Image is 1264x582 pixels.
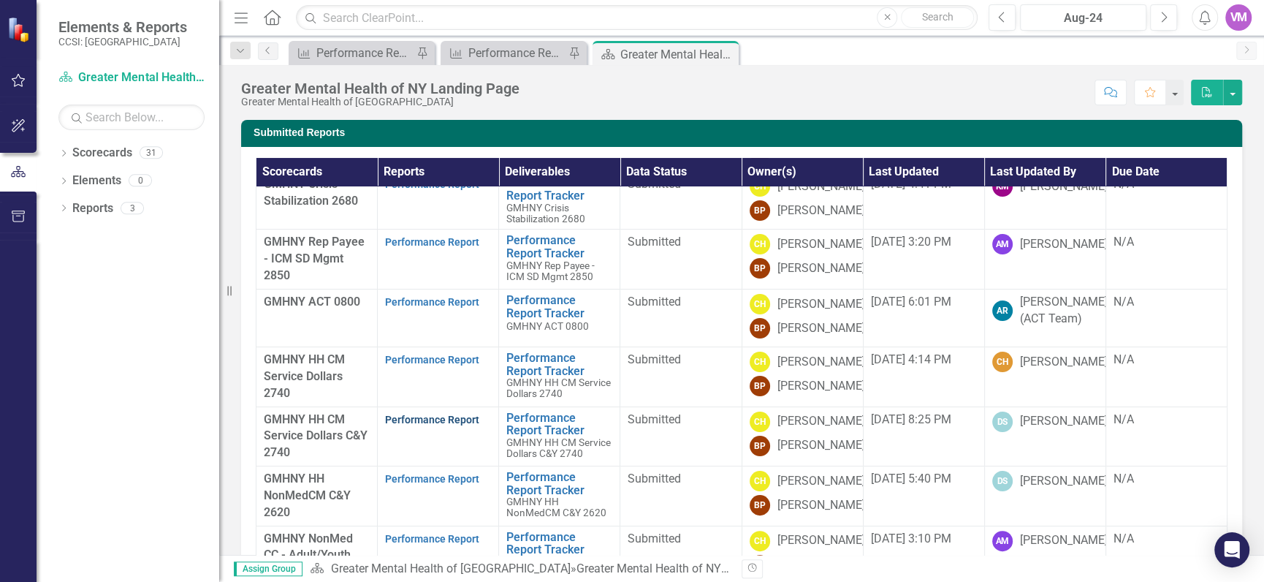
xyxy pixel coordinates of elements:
[620,230,742,290] td: Double-Click to Edit
[777,532,865,549] div: [PERSON_NAME]
[506,234,612,260] a: Performance Report Tracker
[628,235,681,249] span: Submitted
[1113,234,1219,251] div: N/A
[576,562,795,575] div: Greater Mental Health of NY Landing Page
[506,436,611,459] span: GMHNY HH CM Service Dollars C&Y 2740
[620,466,742,526] td: Double-Click to Edit
[506,320,589,332] span: GMHNY ACT 0800
[750,376,770,396] div: BP
[1020,413,1108,430] div: [PERSON_NAME]
[499,466,620,526] td: Double-Click to Edit Right Click for Context Menu
[506,531,612,556] a: Performance Report Tracker
[385,296,479,308] a: Performance Report
[777,320,865,337] div: [PERSON_NAME]
[1020,354,1108,371] div: [PERSON_NAME]
[1020,4,1146,31] button: Aug-24
[385,473,479,485] a: Performance Report
[499,289,620,347] td: Double-Click to Edit Right Click for Context Menu
[777,497,865,514] div: [PERSON_NAME]
[750,294,770,314] div: CH
[628,295,681,309] span: Submitted
[750,471,770,491] div: CH
[871,471,977,488] div: [DATE] 5:40 PM
[296,5,978,31] input: Search ClearPoint...
[620,172,742,230] td: Double-Click to Edit
[7,16,33,42] img: ClearPoint Strategy
[871,234,977,251] div: [DATE] 3:20 PM
[750,531,770,551] div: CH
[1113,352,1219,369] div: N/A
[292,44,413,62] a: Performance Report
[330,562,570,575] a: Greater Mental Health of [GEOGRAPHIC_DATA]
[922,11,953,23] span: Search
[750,555,770,575] div: BP
[628,472,681,485] span: Submitted
[777,236,865,253] div: [PERSON_NAME]
[241,80,519,97] div: Greater Mental Health of NY Landing Page
[506,377,611,399] span: GMHNY HH CM Service Dollars 2740
[264,352,345,400] span: GMHNY HH CM Service Dollars 2740
[992,352,1013,372] div: CH
[777,354,865,371] div: [PERSON_NAME]
[750,412,770,432] div: CH
[1214,532,1249,567] div: Open Intercom Messenger
[140,147,163,159] div: 31
[750,318,770,339] div: BP
[992,301,1013,321] div: AR
[499,230,620,290] td: Double-Click to Edit Right Click for Context Menu
[316,44,413,62] div: Performance Report
[310,561,731,578] div: »
[777,437,865,454] div: [PERSON_NAME]
[72,200,113,217] a: Reports
[620,407,742,466] td: Double-Click to Edit
[468,44,565,62] div: Performance Report
[992,412,1013,432] div: DS
[58,36,187,48] small: CCSI: [GEOGRAPHIC_DATA]
[777,473,865,490] div: [PERSON_NAME]
[72,173,121,189] a: Elements
[121,202,144,214] div: 3
[628,352,681,366] span: Submitted
[750,495,770,515] div: BP
[506,496,606,518] span: GMHNY HH NonMedCM C&Y 2620
[620,347,742,407] td: Double-Click to Edit
[777,260,865,277] div: [PERSON_NAME]
[628,532,681,545] span: Submitted
[506,412,612,437] a: Performance Report Tracker
[992,471,1013,491] div: DS
[264,532,353,579] span: GMHNY NonMed CC - Adult/Youth combined 2720
[992,531,1013,551] div: AM
[777,378,865,395] div: [PERSON_NAME]
[385,533,479,545] a: Performance Report
[628,412,681,426] span: Submitted
[1113,531,1219,548] div: N/A
[1020,294,1108,328] div: [PERSON_NAME] (ACT Team)
[620,45,735,64] div: Greater Mental Health of NY Landing Page
[901,7,974,28] button: Search
[871,531,977,548] div: [DATE] 3:10 PM
[506,294,612,320] a: Performance Report Tracker
[620,289,742,347] td: Double-Click to Edit
[506,352,612,377] a: Performance Report Tracker
[1025,10,1141,27] div: Aug-24
[385,354,479,366] a: Performance Report
[1225,4,1252,31] button: VM
[1020,532,1108,549] div: [PERSON_NAME]
[264,235,365,282] span: GMHNY Rep Payee - ICM SD Mgmt 2850
[777,203,865,219] div: [PERSON_NAME]
[750,258,770,279] div: BP
[499,172,620,230] td: Double-Click to Edit Right Click for Context Menu
[506,176,612,202] a: Performance Report Tracker
[499,347,620,407] td: Double-Click to Edit Right Click for Context Menu
[750,234,770,254] div: CH
[871,412,977,428] div: [DATE] 8:25 PM
[72,145,132,162] a: Scorecards
[241,97,519,107] div: Greater Mental Health of [GEOGRAPHIC_DATA]
[58,105,205,130] input: Search Below...
[264,295,360,309] span: GMHNY ACT 0800
[58,18,187,36] span: Elements & Reports
[871,352,977,369] div: [DATE] 4:14 PM
[777,296,865,313] div: [PERSON_NAME]
[264,412,368,460] span: GMHNY HH CM Service Dollars C&Y 2740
